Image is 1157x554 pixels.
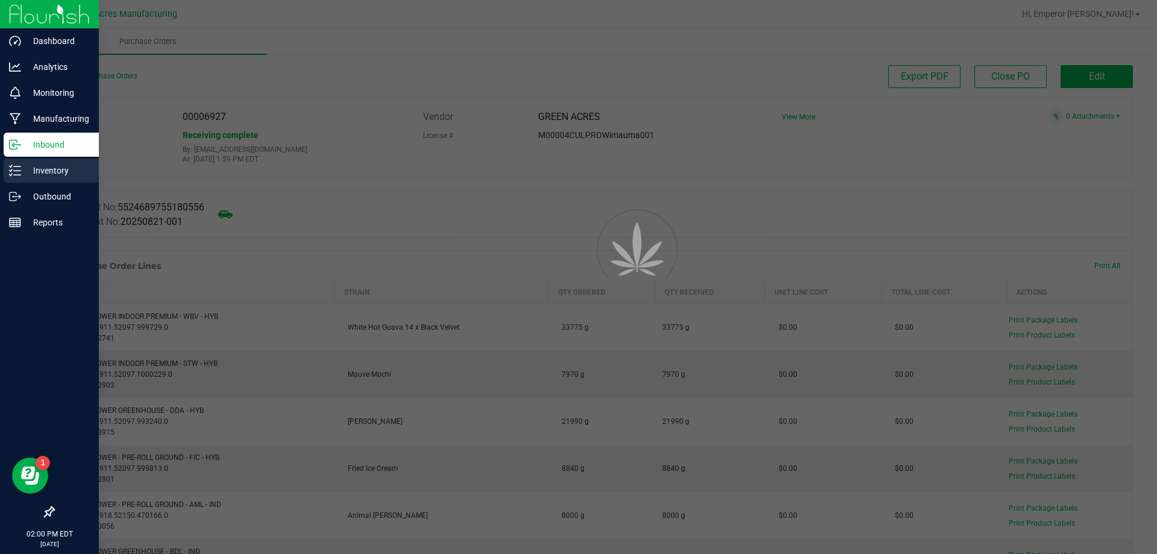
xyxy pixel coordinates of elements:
p: Inbound [21,137,93,152]
p: 02:00 PM EDT [5,529,93,540]
inline-svg: Reports [9,216,21,228]
p: Monitoring [21,86,93,100]
inline-svg: Outbound [9,190,21,203]
inline-svg: Dashboard [9,35,21,47]
p: Outbound [21,189,93,204]
inline-svg: Analytics [9,61,21,73]
iframe: Resource center unread badge [36,456,50,470]
p: Inventory [21,163,93,178]
inline-svg: Inbound [9,139,21,151]
p: [DATE] [5,540,93,549]
p: Dashboard [21,34,93,48]
inline-svg: Monitoring [9,87,21,99]
inline-svg: Inventory [9,165,21,177]
iframe: Resource center [12,458,48,494]
p: Manufacturing [21,112,93,126]
inline-svg: Manufacturing [9,113,21,125]
p: Analytics [21,60,93,74]
p: Reports [21,215,93,230]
